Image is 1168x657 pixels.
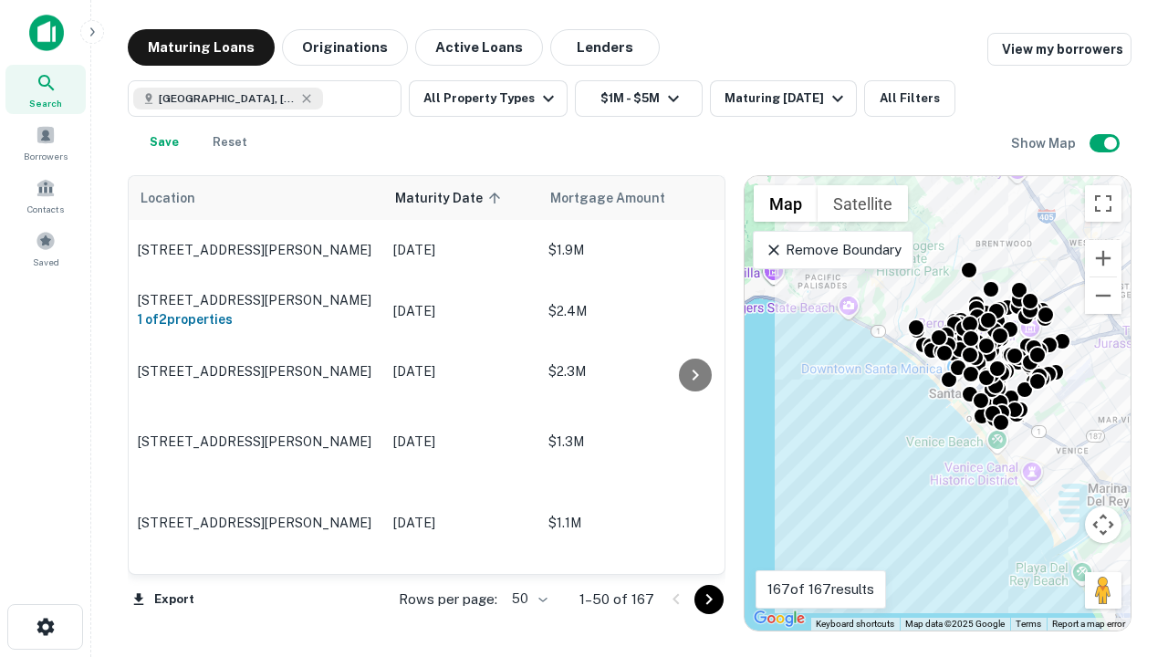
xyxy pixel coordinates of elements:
p: [DATE] [393,432,530,452]
p: [STREET_ADDRESS][PERSON_NAME] [138,242,375,258]
p: 167 of 167 results [767,579,874,600]
button: Go to next page [694,585,724,614]
span: Mortgage Amount [550,187,689,209]
p: 1–50 of 167 [579,589,654,610]
h6: 1 of 2 properties [138,309,375,329]
button: Save your search to get updates of matches that match your search criteria. [135,124,193,161]
p: Remove Boundary [765,239,901,261]
button: Maturing Loans [128,29,275,66]
p: $2.3M [548,361,731,381]
button: Show satellite imagery [818,185,908,222]
p: [DATE] [393,361,530,381]
a: Search [5,65,86,114]
button: Export [128,586,199,613]
iframe: Chat Widget [1077,511,1168,599]
span: Contacts [27,202,64,216]
p: [STREET_ADDRESS][PERSON_NAME] [138,433,375,450]
p: Rows per page: [399,589,497,610]
span: Borrowers [24,149,68,163]
p: $1.1M [548,513,731,533]
p: [DATE] [393,513,530,533]
img: capitalize-icon.png [29,15,64,51]
a: Open this area in Google Maps (opens a new window) [749,607,809,631]
p: [STREET_ADDRESS][PERSON_NAME] [138,363,375,380]
a: Contacts [5,171,86,220]
a: Terms [1016,619,1041,629]
p: $1.9M [548,240,731,260]
div: Maturing [DATE] [725,88,849,109]
button: Keyboard shortcuts [816,618,894,631]
button: All Property Types [409,80,568,117]
button: Zoom in [1085,240,1121,276]
a: View my borrowers [987,33,1131,66]
p: $1.3M [548,432,731,452]
button: Zoom out [1085,277,1121,314]
button: Maturing [DATE] [710,80,857,117]
a: Report a map error [1052,619,1125,629]
div: 0 0 [745,176,1131,631]
button: Originations [282,29,408,66]
p: [STREET_ADDRESS][PERSON_NAME] [138,292,375,308]
button: Lenders [550,29,660,66]
button: Map camera controls [1085,506,1121,543]
button: All Filters [864,80,955,117]
span: Maturity Date [395,187,506,209]
a: Borrowers [5,118,86,167]
button: Show street map [754,185,818,222]
span: Map data ©2025 Google [905,619,1005,629]
button: $1M - $5M [575,80,703,117]
button: Reset [201,124,259,161]
th: Mortgage Amount [539,176,740,220]
h6: Show Map [1011,133,1079,153]
th: Maturity Date [384,176,539,220]
div: 50 [505,586,550,612]
span: Search [29,96,62,110]
a: Saved [5,224,86,273]
img: Google [749,607,809,631]
span: Location [140,187,195,209]
p: [DATE] [393,240,530,260]
button: Toggle fullscreen view [1085,185,1121,222]
p: [DATE] [393,301,530,321]
th: Location [129,176,384,220]
p: [STREET_ADDRESS][PERSON_NAME] [138,515,375,531]
span: Saved [33,255,59,269]
button: Active Loans [415,29,543,66]
p: $2.4M [548,301,731,321]
span: [GEOGRAPHIC_DATA], [GEOGRAPHIC_DATA], [GEOGRAPHIC_DATA] [159,90,296,107]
